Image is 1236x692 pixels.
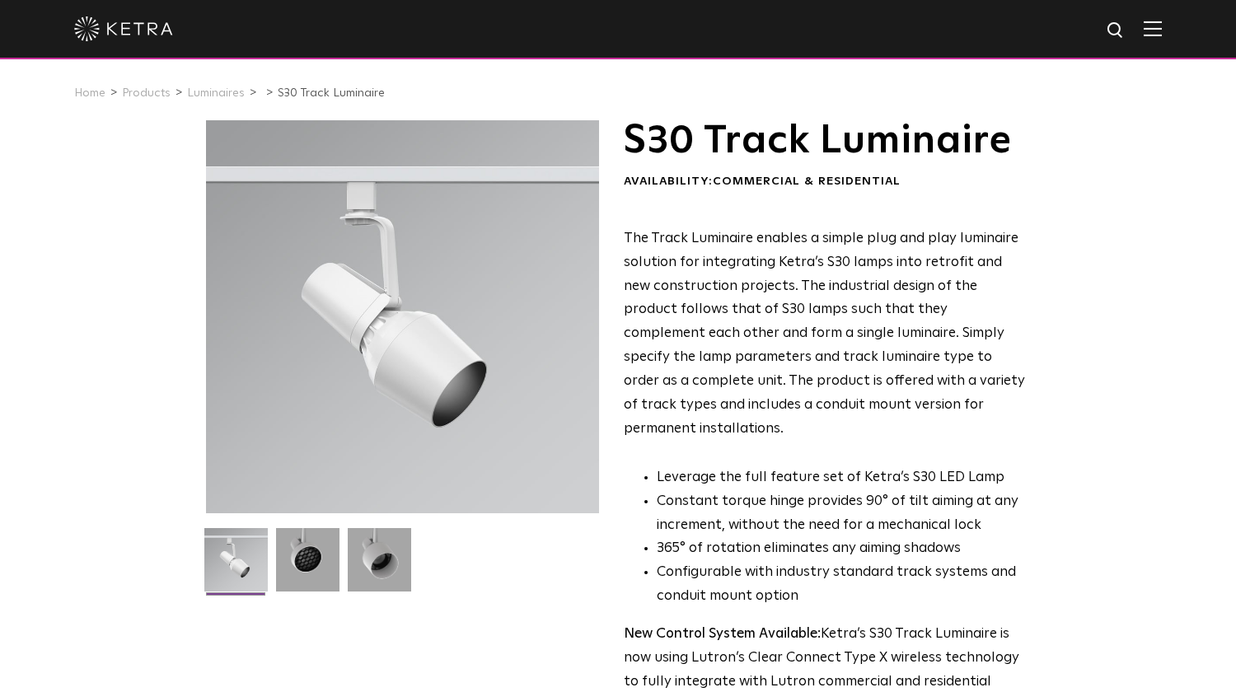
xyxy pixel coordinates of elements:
[348,528,411,604] img: 9e3d97bd0cf938513d6e
[624,627,821,641] strong: New Control System Available:
[1144,21,1162,36] img: Hamburger%20Nav.svg
[657,561,1025,609] li: Configurable with industry standard track systems and conduit mount option
[657,537,1025,561] li: 365° of rotation eliminates any aiming shadows
[276,528,339,604] img: 3b1b0dc7630e9da69e6b
[74,16,173,41] img: ketra-logo-2019-white
[187,87,245,99] a: Luminaires
[657,466,1025,490] li: Leverage the full feature set of Ketra’s S30 LED Lamp
[657,490,1025,538] li: Constant torque hinge provides 90° of tilt aiming at any increment, without the need for a mechan...
[624,174,1025,190] div: Availability:
[624,120,1025,161] h1: S30 Track Luminaire
[1106,21,1126,41] img: search icon
[204,528,268,604] img: S30-Track-Luminaire-2021-Web-Square
[624,231,1025,436] span: The Track Luminaire enables a simple plug and play luminaire solution for integrating Ketra’s S30...
[278,87,385,99] a: S30 Track Luminaire
[122,87,171,99] a: Products
[713,175,901,187] span: Commercial & Residential
[74,87,105,99] a: Home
